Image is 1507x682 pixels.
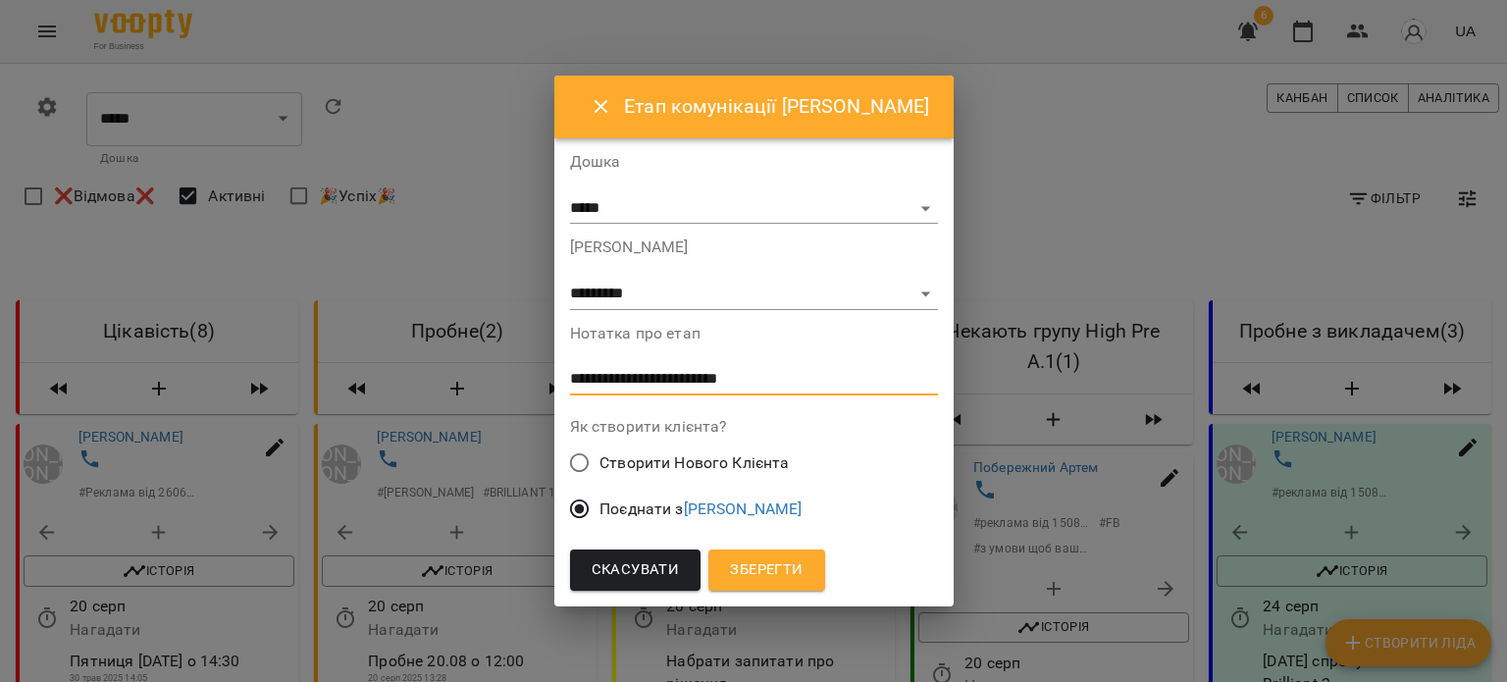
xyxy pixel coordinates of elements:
button: Скасувати [570,550,702,591]
button: Close [578,83,625,131]
span: Зберегти [730,557,803,583]
label: Дошка [570,154,938,170]
h6: Етап комунікації [PERSON_NAME] [624,91,929,122]
label: Нотатка про етап [570,326,938,341]
span: Поєднати з [599,498,802,521]
a: [PERSON_NAME] [684,499,803,518]
span: Скасувати [592,557,680,583]
button: Зберегти [708,550,824,591]
span: Створити Нового Клієнта [599,451,789,475]
label: Як створити клієнта? [570,419,938,435]
label: [PERSON_NAME] [570,239,938,255]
